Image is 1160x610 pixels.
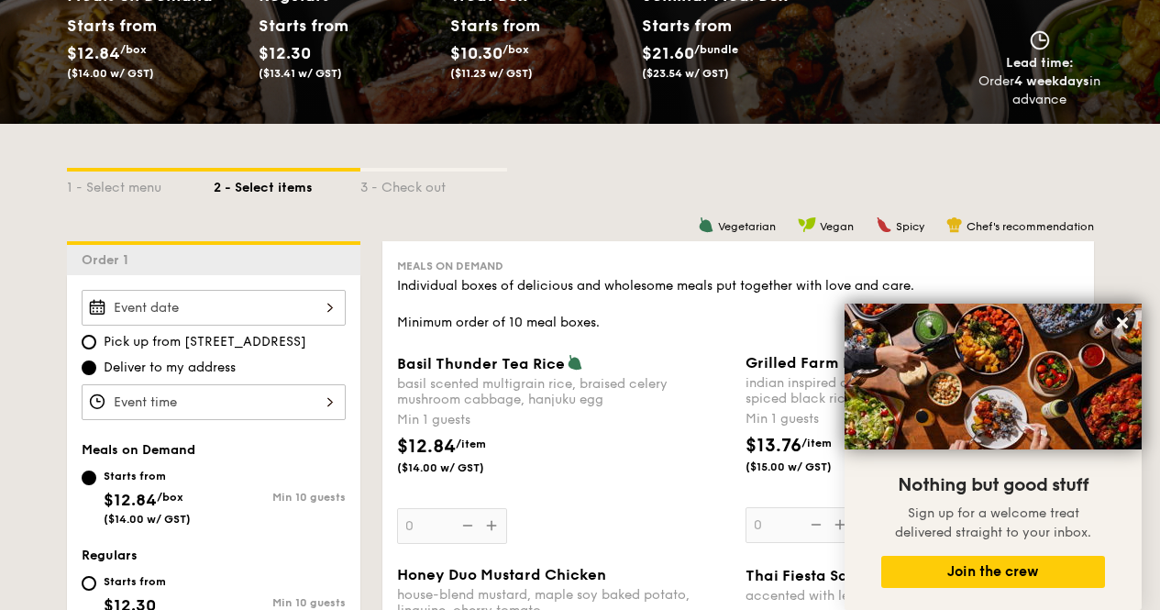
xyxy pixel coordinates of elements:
[746,435,801,457] span: $13.76
[67,172,214,197] div: 1 - Select menu
[978,72,1101,109] div: Order in advance
[104,490,157,510] span: $12.84
[120,43,147,56] span: /box
[801,437,832,449] span: /item
[397,436,456,458] span: $12.84
[567,354,583,371] img: icon-vegetarian.fe4039eb.svg
[104,359,236,377] span: Deliver to my address
[397,277,1079,332] div: Individual boxes of delicious and wholesome meals put together with love and care. Minimum order ...
[746,460,870,474] span: ($15.00 w/ GST)
[746,354,947,372] span: Grilled Farm Fresh Chicken
[698,216,714,233] img: icon-vegetarian.fe4039eb.svg
[104,469,191,483] div: Starts from
[82,360,96,375] input: Deliver to my address
[694,43,738,56] span: /bundle
[214,491,346,504] div: Min 10 guests
[1108,308,1137,338] button: Close
[259,43,311,63] span: $12.30
[642,43,694,63] span: $21.60
[946,216,963,233] img: icon-chef-hat.a58ddaea.svg
[895,505,1091,540] span: Sign up for a welcome treat delivered straight to your inbox.
[397,355,565,372] span: Basil Thunder Tea Rice
[104,333,306,351] span: Pick up from [STREET_ADDRESS]
[397,566,606,583] span: Honey Duo Mustard Chicken
[642,67,729,80] span: ($23.54 w/ GST)
[82,548,138,563] span: Regulars
[1006,55,1074,71] span: Lead time:
[82,290,346,326] input: Event date
[82,252,136,268] span: Order 1
[746,588,1079,604] div: accented with lemongrass, kaffir lime leaf, red chilli
[67,67,154,80] span: ($14.00 w/ GST)
[845,304,1142,449] img: DSC07876-Edit02-Large.jpeg
[82,335,96,349] input: Pick up from [STREET_ADDRESS]
[360,172,507,197] div: 3 - Check out
[450,43,503,63] span: $10.30
[450,12,532,39] div: Starts from
[642,12,731,39] div: Starts from
[1014,73,1089,89] strong: 4 weekdays
[503,43,529,56] span: /box
[397,460,522,475] span: ($14.00 w/ GST)
[456,438,486,450] span: /item
[82,471,96,485] input: Starts from$12.84/box($14.00 w/ GST)Min 10 guests
[798,216,816,233] img: icon-vegan.f8ff3823.svg
[67,43,120,63] span: $12.84
[967,220,1094,233] span: Chef's recommendation
[1026,30,1054,50] img: icon-clock.2db775ea.svg
[157,491,183,504] span: /box
[259,12,340,39] div: Starts from
[104,574,187,589] div: Starts from
[746,410,1079,428] div: Min 1 guests
[214,596,346,609] div: Min 10 guests
[67,12,149,39] div: Starts from
[397,411,731,429] div: Min 1 guests
[746,375,1079,406] div: indian inspired cajun chicken, housmade pesto, spiced black rice
[876,216,892,233] img: icon-spicy.37a8142b.svg
[82,384,346,420] input: Event time
[214,172,360,197] div: 2 - Select items
[896,220,924,233] span: Spicy
[82,576,96,591] input: Starts from$12.30($13.41 w/ GST)Min 10 guests
[397,376,731,407] div: basil scented multigrain rice, braised celery mushroom cabbage, hanjuku egg
[104,513,191,526] span: ($14.00 w/ GST)
[397,260,503,272] span: Meals on Demand
[450,67,533,80] span: ($11.23 w/ GST)
[259,67,342,80] span: ($13.41 w/ GST)
[820,220,854,233] span: Vegan
[898,474,1088,496] span: Nothing but good stuff
[718,220,776,233] span: Vegetarian
[881,556,1105,588] button: Join the crew
[82,442,195,458] span: Meals on Demand
[746,567,873,584] span: Thai Fiesta Salad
